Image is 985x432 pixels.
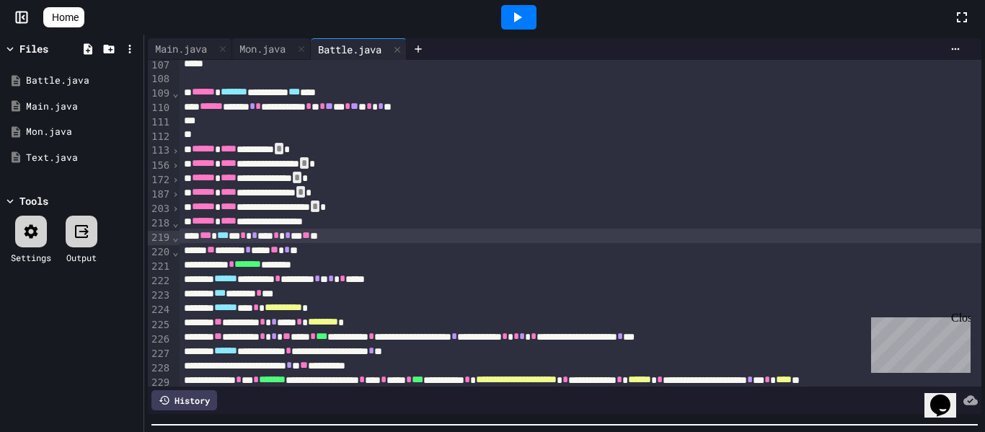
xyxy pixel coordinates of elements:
div: 156 [148,159,172,173]
div: Move To ... [6,32,979,45]
div: 223 [148,288,172,303]
div: 113 [148,144,172,158]
div: Mon.java [232,41,293,56]
div: Download [6,136,979,149]
div: 221 [148,260,172,274]
a: Home [43,7,84,27]
span: Unfold line [172,203,179,214]
div: Files [19,41,48,56]
div: MOVE [6,384,979,397]
div: Rename Outline [6,123,979,136]
div: Home [6,358,979,371]
span: Home [52,10,79,25]
div: Main.java [26,100,138,114]
div: History [151,390,217,410]
div: Move to ... [6,345,979,358]
div: Output [66,251,97,264]
div: ??? [6,293,979,306]
div: 226 [148,332,172,347]
span: Unfold line [172,159,179,171]
span: Fold line [172,246,179,257]
div: Television/Radio [6,226,979,239]
div: 220 [148,245,172,260]
div: 222 [148,274,172,288]
div: New source [6,397,979,410]
div: Battle.java [311,38,407,60]
div: 219 [148,231,172,245]
div: 218 [148,216,172,231]
div: 111 [148,115,172,130]
div: Tools [19,193,48,208]
span: Fold line [172,217,179,229]
div: Search for Source [6,175,979,188]
div: Add Outline Template [6,162,979,175]
div: Main.java [148,38,232,60]
div: Battle.java [26,74,138,88]
div: Mon.java [232,38,311,60]
div: Move To ... [6,97,979,110]
span: folded code [275,143,283,154]
div: 224 [148,303,172,317]
div: CANCEL [6,371,979,384]
div: Mon.java [26,125,138,139]
div: 112 [148,130,172,144]
span: Fold line [172,87,179,99]
div: 229 [148,376,172,390]
div: Battle.java [311,42,389,57]
div: SAVE AND GO HOME [6,319,979,332]
div: Sort A > Z [6,6,979,19]
div: 172 [148,173,172,188]
div: Newspaper [6,213,979,226]
iframe: chat widget [865,312,971,373]
div: Visual Art [6,239,979,252]
div: Text.java [26,151,138,165]
span: folded code [311,200,319,212]
div: 110 [148,101,172,115]
div: Main.java [148,41,214,56]
div: Journal [6,188,979,200]
div: 227 [148,347,172,361]
span: folded code [296,186,305,198]
div: DELETE [6,332,979,345]
div: 187 [148,188,172,202]
div: Sort New > Old [6,19,979,32]
div: 228 [148,361,172,376]
div: TODO: put dlg title [6,252,979,265]
div: 108 [148,72,172,87]
div: SAVE [6,410,979,423]
div: Delete [6,110,979,123]
div: Sign out [6,71,979,84]
iframe: chat widget [924,374,971,418]
span: folded code [293,172,301,183]
div: 225 [148,318,172,332]
div: Magazine [6,200,979,213]
span: Unfold line [172,188,179,200]
div: 107 [148,58,172,73]
div: Options [6,58,979,71]
div: Rename [6,84,979,97]
div: Delete [6,45,979,58]
div: Chat with us now!Close [6,6,100,92]
span: Unfold line [172,174,179,185]
div: This outline has no content. Would you like to delete it? [6,306,979,319]
span: folded code [300,157,309,169]
span: Unfold line [172,145,179,157]
div: Print [6,149,979,162]
div: Settings [11,251,51,264]
div: 203 [148,202,172,216]
span: Fold line [172,232,179,243]
div: 109 [148,87,172,101]
div: CANCEL [6,280,979,293]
